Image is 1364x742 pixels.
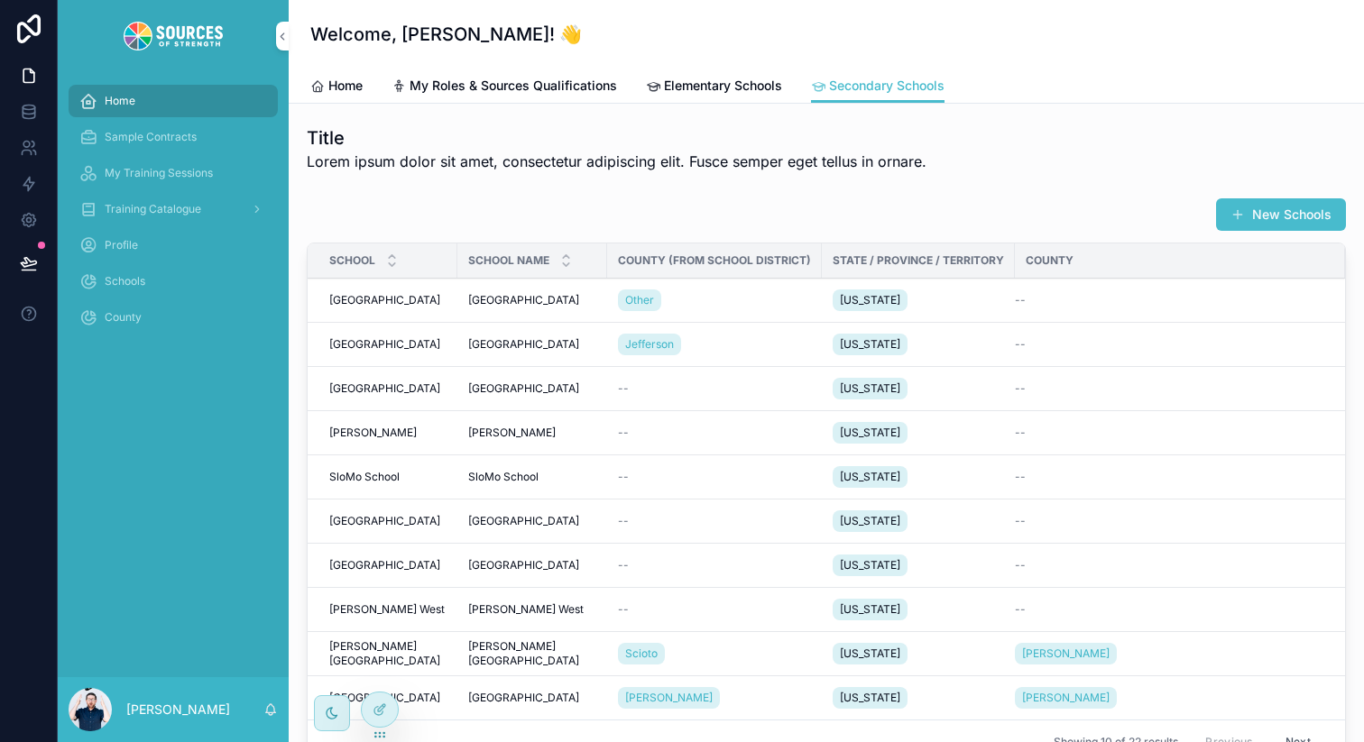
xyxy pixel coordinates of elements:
[105,202,201,216] span: Training Catalogue
[329,691,447,705] a: [GEOGRAPHIC_DATA]
[468,558,579,573] span: [GEOGRAPHIC_DATA]
[468,558,596,573] a: [GEOGRAPHIC_DATA]
[468,426,556,440] span: [PERSON_NAME]
[468,602,584,617] span: [PERSON_NAME] West
[840,293,900,307] span: [US_STATE]
[618,602,629,617] span: --
[833,286,1004,315] a: [US_STATE]
[468,381,579,396] span: [GEOGRAPHIC_DATA]
[329,381,440,396] span: [GEOGRAPHIC_DATA]
[618,286,811,315] a: Other
[468,639,596,668] span: [PERSON_NAME][GEOGRAPHIC_DATA]
[833,551,1004,580] a: [US_STATE]
[1015,558,1323,573] a: --
[105,166,213,180] span: My Training Sessions
[1015,426,1323,440] a: --
[329,426,417,440] span: [PERSON_NAME]
[105,238,138,252] span: Profile
[625,646,658,661] span: Scioto
[1015,514,1026,528] span: --
[840,381,900,396] span: [US_STATE]
[618,558,811,573] a: --
[307,125,926,151] h1: Title
[105,274,145,289] span: Schools
[618,602,811,617] a: --
[840,602,900,617] span: [US_STATE]
[468,426,596,440] a: [PERSON_NAME]
[840,646,900,661] span: [US_STATE]
[329,337,440,352] span: [GEOGRAPHIC_DATA]
[618,253,811,268] span: County (from School District)
[392,69,617,105] a: My Roles & Sources Qualifications
[1015,602,1026,617] span: --
[69,85,278,117] a: Home
[833,330,1004,359] a: [US_STATE]
[1015,558,1026,573] span: --
[618,470,629,484] span: --
[840,514,900,528] span: [US_STATE]
[618,643,665,664] a: Scioto
[618,381,811,396] a: --
[1015,293,1026,307] span: --
[468,337,579,352] span: [GEOGRAPHIC_DATA]
[664,77,782,95] span: Elementary Schools
[69,301,278,334] a: County
[69,121,278,153] a: Sample Contracts
[1022,646,1110,661] span: [PERSON_NAME]
[329,337,447,352] a: [GEOGRAPHIC_DATA]
[833,683,1004,712] a: [US_STATE]
[840,558,900,573] span: [US_STATE]
[840,691,900,705] span: [US_STATE]
[618,514,629,528] span: --
[468,691,579,705] span: [GEOGRAPHIC_DATA]
[1015,337,1026,352] span: --
[468,514,579,528] span: [GEOGRAPHIC_DATA]
[1015,643,1117,664] a: [PERSON_NAME]
[329,691,440,705] span: [GEOGRAPHIC_DATA]
[468,470,596,484] a: SloMo School
[618,470,811,484] a: --
[1015,687,1117,709] a: [PERSON_NAME]
[1015,293,1323,307] a: --
[329,639,447,668] a: [PERSON_NAME][GEOGRAPHIC_DATA]
[329,514,440,528] span: [GEOGRAPHIC_DATA]
[625,691,713,705] span: [PERSON_NAME]
[1216,198,1346,231] a: New Schools
[329,293,440,307] span: [GEOGRAPHIC_DATA]
[840,470,900,484] span: [US_STATE]
[410,77,617,95] span: My Roles & Sources Qualifications
[833,639,1004,668] a: [US_STATE]
[329,253,375,268] span: School
[310,22,582,47] h1: Welcome, [PERSON_NAME]! 👋
[105,130,197,144] span: Sample Contracts
[618,687,720,709] a: [PERSON_NAME]
[310,69,363,105] a: Home
[329,602,447,617] a: [PERSON_NAME] West
[329,293,447,307] a: [GEOGRAPHIC_DATA]
[618,514,811,528] a: --
[840,426,900,440] span: [US_STATE]
[618,639,811,668] a: Scioto
[105,310,142,325] span: County
[329,470,447,484] a: SloMo School
[468,381,596,396] a: [GEOGRAPHIC_DATA]
[1015,683,1323,712] a: [PERSON_NAME]
[124,22,223,50] img: App logo
[468,470,539,484] span: SloMo School
[1015,381,1026,396] span: --
[618,558,629,573] span: --
[625,337,674,352] span: Jefferson
[829,77,945,95] span: Secondary Schools
[618,330,811,359] a: Jefferson
[468,514,596,528] a: [GEOGRAPHIC_DATA]
[307,151,926,172] span: Lorem ipsum dolor sit amet, consectetur adipiscing elit. Fusce semper eget tellus in ornare.
[1015,514,1323,528] a: --
[1015,602,1323,617] a: --
[69,157,278,189] a: My Training Sessions
[468,253,549,268] span: School Name
[69,229,278,261] a: Profile
[625,293,654,307] span: Other
[618,381,629,396] span: --
[468,691,596,705] a: [GEOGRAPHIC_DATA]
[618,334,681,355] a: Jefferson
